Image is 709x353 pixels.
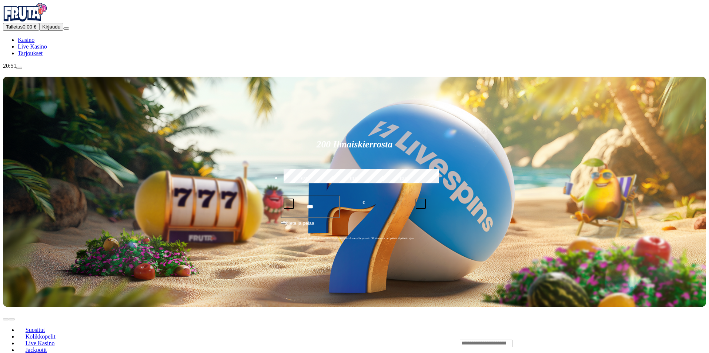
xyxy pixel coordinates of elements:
[284,199,294,209] button: minus icon
[460,340,512,347] input: Search
[23,340,58,346] span: Live Kasino
[287,219,289,223] span: €
[18,43,47,50] a: Live Kasino
[3,318,9,320] button: prev slide
[3,23,39,31] button: Talletusplus icon0.00 €
[381,168,427,190] label: €250
[282,168,328,190] label: €50
[42,24,60,30] span: Kirjaudu
[18,324,53,335] a: Suositut
[362,199,365,206] span: €
[9,318,15,320] button: next slide
[23,24,36,30] span: 0.00 €
[63,27,69,30] button: menu
[281,219,429,233] button: Talleta ja pelaa
[16,67,22,69] button: live-chat
[283,220,314,233] span: Talleta ja pelaa
[23,333,58,340] span: Kolikkopelit
[23,327,48,333] span: Suositut
[18,50,43,56] a: Tarjoukset
[23,347,50,353] span: Jackpotit
[3,37,706,57] nav: Main menu
[3,16,47,23] a: Fruta
[6,24,23,30] span: Talletus
[3,3,47,21] img: Fruta
[18,331,63,342] a: Kolikkopelit
[415,199,426,209] button: plus icon
[3,63,16,69] span: 20:51
[39,23,63,31] button: Kirjaudu
[331,168,377,190] label: €150
[18,337,62,349] a: Live Kasino
[3,3,706,57] nav: Primary
[18,37,34,43] a: Kasino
